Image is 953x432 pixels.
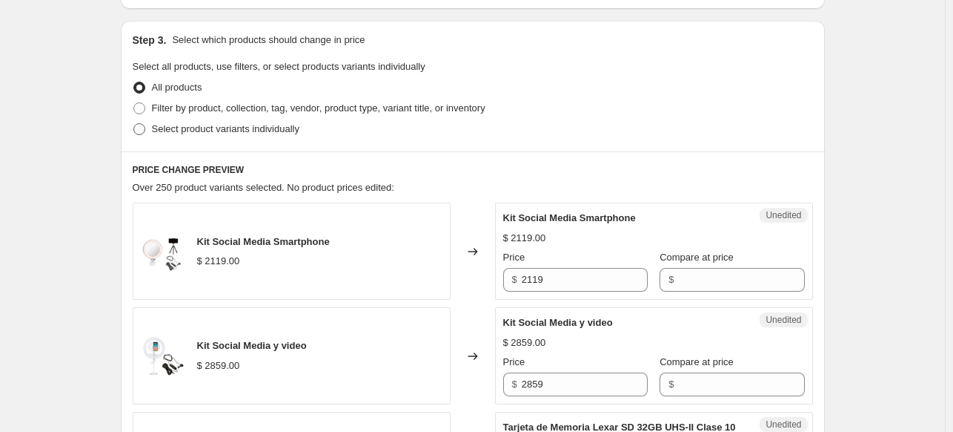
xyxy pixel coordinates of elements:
span: Kit Social Media Smartphone [197,236,330,247]
img: kit1_80x.png [141,334,185,379]
span: Compare at price [660,356,734,367]
span: Select all products, use filters, or select products variants individually [133,61,425,72]
span: Unedited [766,314,801,326]
div: $ 2859.00 [503,336,546,350]
h2: Step 3. [133,33,167,48]
span: $ [512,379,517,390]
div: $ 2119.00 [197,254,240,269]
span: Compare at price [660,252,734,263]
span: $ [668,274,674,285]
span: $ [668,379,674,390]
span: $ [512,274,517,285]
span: Filter by product, collection, tag, vendor, product type, variant title, or inventory [152,102,485,114]
span: All products [152,82,202,93]
h6: PRICE CHANGE PREVIEW [133,164,813,176]
span: Kit Social Media y video [197,340,307,351]
span: Kit Social Media Smartphone [503,212,636,223]
span: Kit Social Media y video [503,317,613,328]
p: Select which products should change in price [172,33,365,48]
div: $ 2859.00 [197,359,240,373]
span: Price [503,356,525,367]
span: Unedited [766,419,801,431]
span: Over 250 product variants selected. No product prices edited: [133,182,394,193]
img: kit3_80x.png [141,229,185,274]
div: $ 2119.00 [503,231,546,246]
span: Unedited [766,209,801,221]
span: Price [503,252,525,263]
span: Select product variants individually [152,123,299,134]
